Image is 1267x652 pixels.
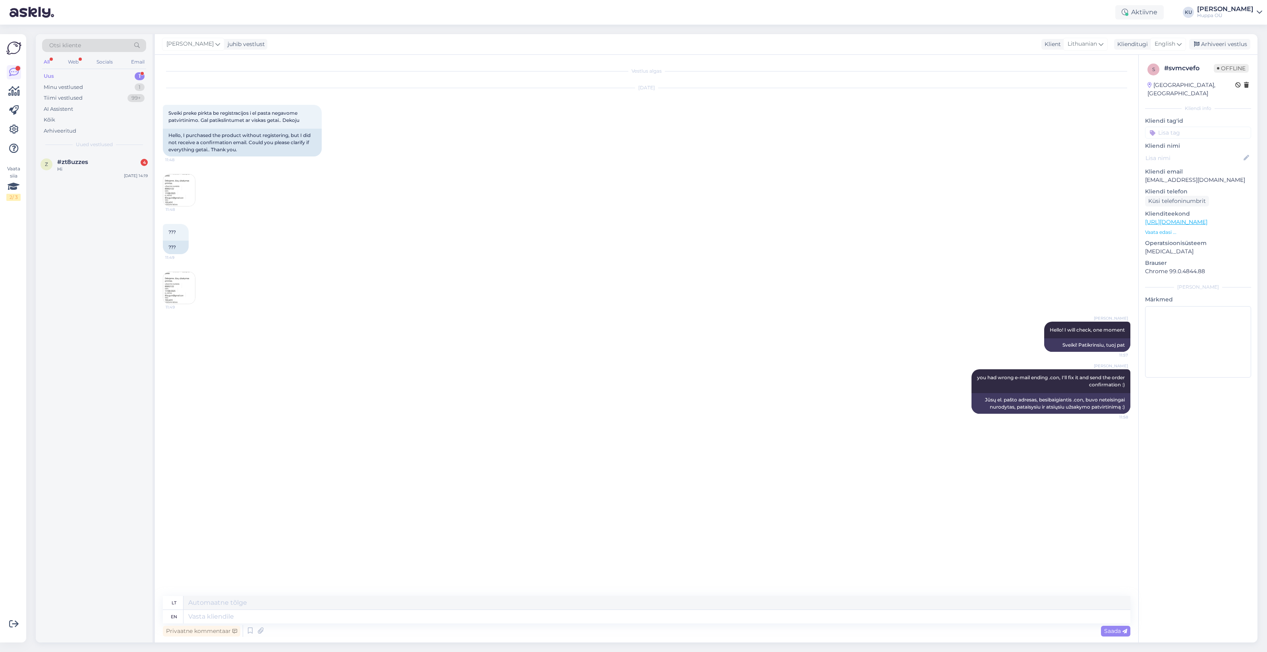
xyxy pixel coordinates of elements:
[1145,187,1251,196] p: Kliendi telefon
[163,68,1130,75] div: Vestlus algas
[44,116,55,124] div: Kõik
[171,610,177,623] div: en
[1145,218,1207,226] a: [URL][DOMAIN_NAME]
[44,105,73,113] div: AI Assistent
[165,157,195,163] span: 11:48
[1145,239,1251,247] p: Operatsioonisüsteem
[1145,210,1251,218] p: Klienditeekond
[168,110,299,123] span: Sveiki preke pirkta be registracijos i el pasta negavome patvirtinimo. Gal patikslintumet ar visk...
[6,194,21,201] div: 2 / 3
[1044,338,1130,352] div: Sveiki! Patikrinsiu, tuoj pat
[66,57,80,67] div: Web
[44,83,83,91] div: Minu vestlused
[224,40,265,48] div: juhib vestlust
[95,57,114,67] div: Socials
[1094,363,1128,369] span: [PERSON_NAME]
[1214,64,1249,73] span: Offline
[1145,196,1209,206] div: Küsi telefoninumbrit
[1145,142,1251,150] p: Kliendi nimi
[57,166,148,173] div: Hi
[76,141,113,148] span: Uued vestlused
[172,596,176,610] div: lt
[1050,327,1125,333] span: Hello! I will check, one moment
[1145,127,1251,139] input: Lisa tag
[163,272,195,304] img: Attachment
[42,57,51,67] div: All
[1145,229,1251,236] p: Vaata edasi ...
[1104,627,1127,635] span: Saada
[1098,414,1128,420] span: 11:58
[1197,12,1253,19] div: Huppa OÜ
[977,374,1126,388] span: you had wrong e-mail ending .con, I'll fix it and send the order confirmation :)
[971,393,1130,414] div: Jūsų el. pašto adresas, besibaigiantis .con, buvo neteisingai nurodytas, pataisysiu ir atsiųsiu u...
[1094,315,1128,321] span: [PERSON_NAME]
[6,165,21,201] div: Vaata siia
[1145,267,1251,276] p: Chrome 99.0.4844.88
[1155,40,1175,48] span: English
[57,158,88,166] span: #zt8uzzes
[1115,5,1164,19] div: Aktiivne
[1164,64,1214,73] div: # svmcvefo
[1145,247,1251,256] p: [MEDICAL_DATA]
[168,229,176,235] span: ???
[1145,259,1251,267] p: Brauser
[135,72,145,80] div: 1
[1145,105,1251,112] div: Kliendi info
[44,94,83,102] div: Tiimi vestlused
[45,161,48,167] span: z
[1145,168,1251,176] p: Kliendi email
[163,84,1130,91] div: [DATE]
[44,72,54,80] div: Uus
[49,41,81,50] span: Otsi kliente
[163,129,322,156] div: Hello, I purchased the product without registering, but I did not receive a confirmation email. C...
[163,241,189,254] div: ???
[1098,352,1128,358] span: 11:57
[1114,40,1148,48] div: Klienditugi
[1145,117,1251,125] p: Kliendi tag'id
[163,174,195,206] img: Attachment
[1189,39,1250,50] div: Arhiveeri vestlus
[166,206,195,212] span: 11:48
[135,83,145,91] div: 1
[1068,40,1097,48] span: Lithuanian
[1147,81,1235,98] div: [GEOGRAPHIC_DATA], [GEOGRAPHIC_DATA]
[1145,284,1251,291] div: [PERSON_NAME]
[6,41,21,56] img: Askly Logo
[141,159,148,166] div: 4
[1197,6,1253,12] div: [PERSON_NAME]
[129,57,146,67] div: Email
[163,626,240,637] div: Privaatne kommentaar
[1197,6,1262,19] a: [PERSON_NAME]Huppa OÜ
[166,304,195,310] span: 11:49
[1183,7,1194,18] div: KU
[1041,40,1061,48] div: Klient
[1152,66,1155,72] span: s
[1145,176,1251,184] p: [EMAIL_ADDRESS][DOMAIN_NAME]
[1145,295,1251,304] p: Märkmed
[165,255,195,260] span: 11:49
[166,40,214,48] span: [PERSON_NAME]
[124,173,148,179] div: [DATE] 14:19
[44,127,76,135] div: Arhiveeritud
[127,94,145,102] div: 99+
[1145,154,1242,162] input: Lisa nimi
